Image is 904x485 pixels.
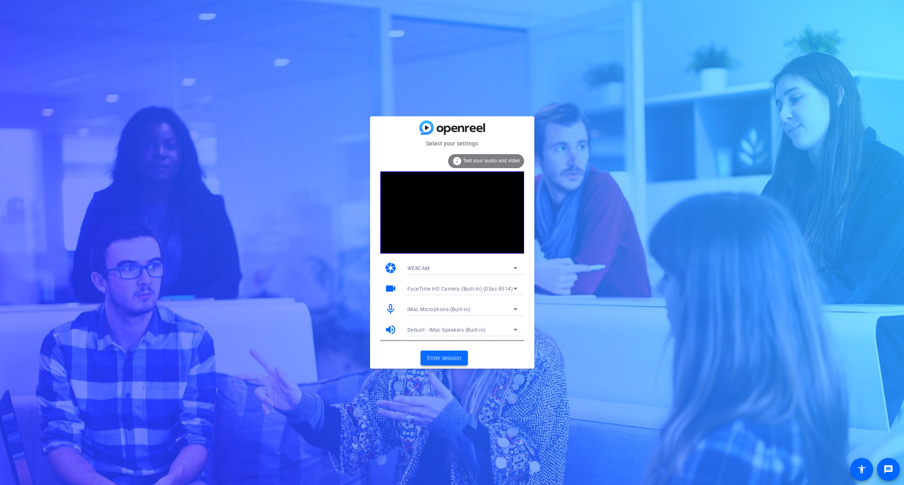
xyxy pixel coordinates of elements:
[384,303,397,315] mat-icon: mic_none
[857,464,867,474] mat-icon: accessibility
[384,323,397,336] mat-icon: volume_up
[407,266,430,271] span: WEBCAM
[421,351,468,365] button: Enter session
[407,286,513,292] span: FaceTime HD Camera (Built-in) (05ac:8514)
[407,307,471,312] span: iMac Microphone (Built-in)
[883,464,893,474] mat-icon: message
[384,282,397,295] mat-icon: videocam
[419,120,485,135] img: blue-gradient.svg
[452,156,462,166] mat-icon: info
[370,139,534,148] mat-card-subtitle: Select your settings
[384,262,397,274] mat-icon: camera
[463,158,520,164] span: Test your audio and video
[427,354,461,363] span: Enter session
[407,327,486,333] span: Default - iMac Speakers (Built-in)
